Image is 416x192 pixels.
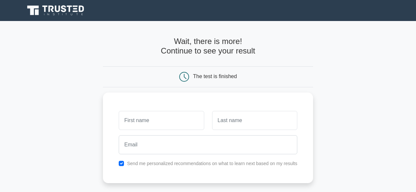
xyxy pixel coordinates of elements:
[103,37,313,56] h4: Wait, there is more! Continue to see your result
[119,135,297,154] input: Email
[119,111,204,130] input: First name
[193,74,237,79] div: The test is finished
[212,111,297,130] input: Last name
[127,161,297,166] label: Send me personalized recommendations on what to learn next based on my results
